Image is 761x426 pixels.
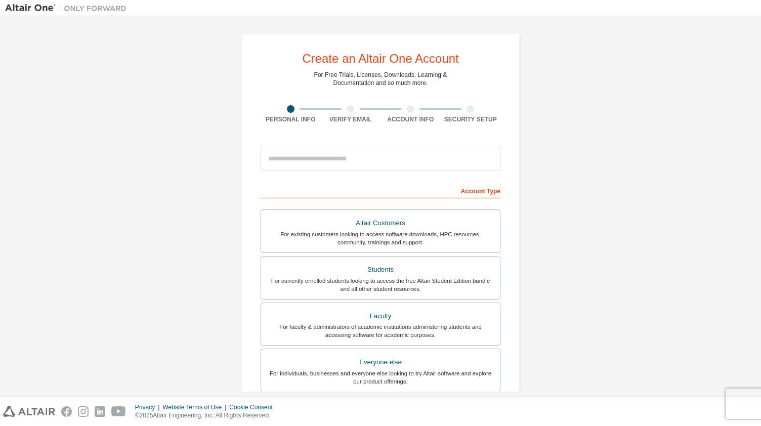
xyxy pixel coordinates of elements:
div: Account Info [380,115,441,123]
div: Students [267,263,494,277]
div: For Free Trials, Licenses, Downloads, Learning & Documentation and so much more. [314,71,447,87]
img: facebook.svg [61,406,72,417]
div: Personal Info [261,115,321,123]
div: Verify Email [321,115,381,123]
img: altair_logo.svg [3,406,55,417]
div: Account Type [261,182,500,198]
img: instagram.svg [78,406,89,417]
div: Everyone else [267,355,494,369]
div: Altair Customers [267,216,494,230]
div: For faculty & administrators of academic institutions administering students and accessing softwa... [267,323,494,339]
img: youtube.svg [111,406,126,417]
img: linkedin.svg [95,406,105,417]
div: Website Terms of Use [162,403,229,411]
div: Security Setup [441,115,501,123]
div: Create an Altair One Account [302,53,459,65]
div: For existing customers looking to access software downloads, HPC resources, community, trainings ... [267,230,494,246]
div: For individuals, businesses and everyone else looking to try Altair software and explore our prod... [267,369,494,386]
div: Faculty [267,309,494,323]
div: Cookie Consent [229,403,278,411]
img: Altair One [5,3,132,13]
div: For currently enrolled students looking to access the free Altair Student Edition bundle and all ... [267,277,494,293]
p: © 2025 Altair Engineering, Inc. All Rights Reserved. [135,411,279,420]
div: Privacy [135,403,162,411]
